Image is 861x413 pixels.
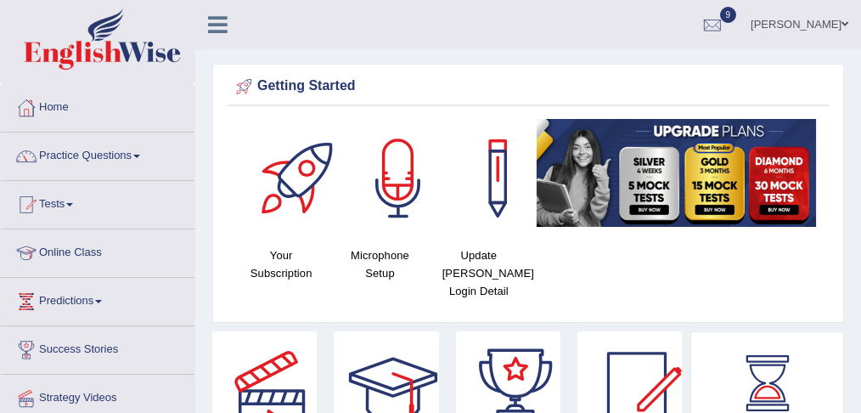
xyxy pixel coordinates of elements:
[720,7,737,23] span: 9
[1,229,194,272] a: Online Class
[240,246,322,282] h4: Your Subscription
[1,326,194,369] a: Success Stories
[438,246,520,300] h4: Update [PERSON_NAME] Login Detail
[1,133,194,175] a: Practice Questions
[1,181,194,223] a: Tests
[232,74,824,99] div: Getting Started
[1,278,194,320] a: Predictions
[1,84,194,127] a: Home
[339,246,420,282] h4: Microphone Setup
[537,119,816,227] img: small5.jpg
